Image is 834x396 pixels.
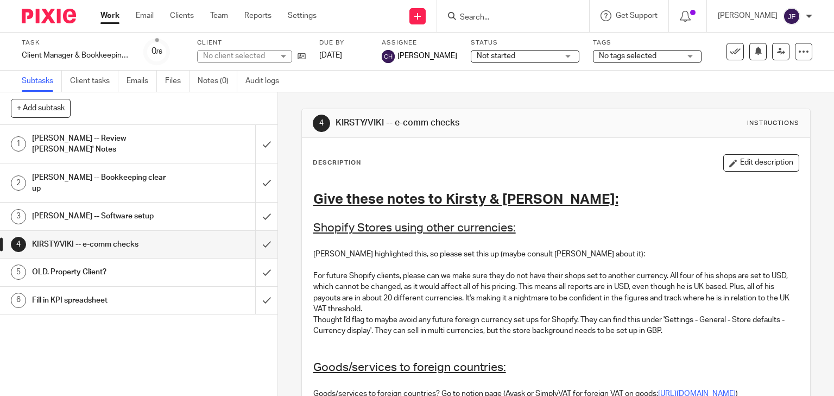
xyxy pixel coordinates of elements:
[593,39,702,47] label: Tags
[32,208,174,224] h1: [PERSON_NAME] -- Software setup
[783,8,800,25] img: svg%3E
[11,293,26,308] div: 6
[32,169,174,197] h1: [PERSON_NAME] -- Bookkeeping clear up
[11,209,26,224] div: 3
[170,10,194,21] a: Clients
[244,10,271,21] a: Reports
[203,51,274,61] div: No client selected
[32,264,174,280] h1: OLD. Property Client?
[723,154,799,172] button: Edit description
[382,39,457,47] label: Assignee
[397,51,457,61] span: [PERSON_NAME]
[165,71,189,92] a: Files
[718,10,778,21] p: [PERSON_NAME]
[32,292,174,309] h1: Fill in KPI spreadsheet
[471,39,579,47] label: Status
[313,159,361,167] p: Description
[32,130,174,158] h1: [PERSON_NAME] -- Review [PERSON_NAME]' Notes
[100,10,119,21] a: Work
[336,117,579,129] h1: KIRSTY/VIKI -- e-comm checks
[136,10,154,21] a: Email
[197,39,306,47] label: Client
[313,362,506,373] u: Goods/services to foreign countries:
[319,39,368,47] label: Due by
[459,13,557,23] input: Search
[599,52,656,60] span: No tags selected
[288,10,317,21] a: Settings
[22,39,130,47] label: Task
[319,52,342,59] span: [DATE]
[210,10,228,21] a: Team
[11,237,26,252] div: 4
[11,99,71,117] button: + Add subtask
[313,115,330,132] div: 4
[22,50,130,61] div: Client Manager &amp; Bookkeeping Onboarding Job
[22,71,62,92] a: Subtasks
[22,50,130,61] div: Client Manager & Bookkeeping Onboarding Job
[313,222,516,234] u: Shopify Stores using other currencies:
[127,71,157,92] a: Emails
[32,236,174,253] h1: KIRSTY/VIKI -- e-comm checks
[313,315,799,337] p: Thought I'd flag to maybe avoid any future foreign currency set ups for Shopify. They can find th...
[198,71,237,92] a: Notes (0)
[156,49,162,55] small: /6
[313,249,799,260] p: [PERSON_NAME] highlighted this, so please set this up (maybe consult [PERSON_NAME] about it):
[151,45,162,58] div: 0
[70,71,118,92] a: Client tasks
[11,265,26,280] div: 5
[382,50,395,63] img: svg%3E
[313,192,618,206] u: Give these notes to Kirsty & [PERSON_NAME]:
[11,136,26,152] div: 1
[313,271,799,315] p: For future Shopify clients, please can we make sure they do not have their shops set to another c...
[245,71,287,92] a: Audit logs
[616,12,658,20] span: Get Support
[11,175,26,191] div: 2
[477,52,515,60] span: Not started
[22,9,76,23] img: Pixie
[747,119,799,128] div: Instructions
